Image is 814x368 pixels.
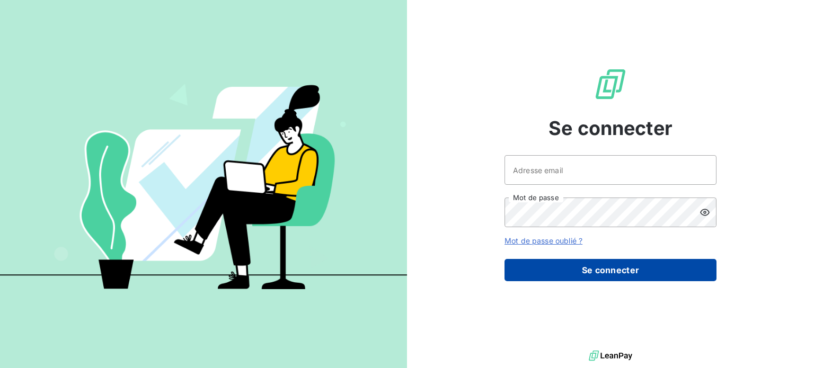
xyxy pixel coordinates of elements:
button: Se connecter [505,259,716,281]
input: placeholder [505,155,716,185]
img: logo [589,348,632,364]
img: Logo LeanPay [594,67,627,101]
a: Mot de passe oublié ? [505,236,582,245]
span: Se connecter [548,114,673,142]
